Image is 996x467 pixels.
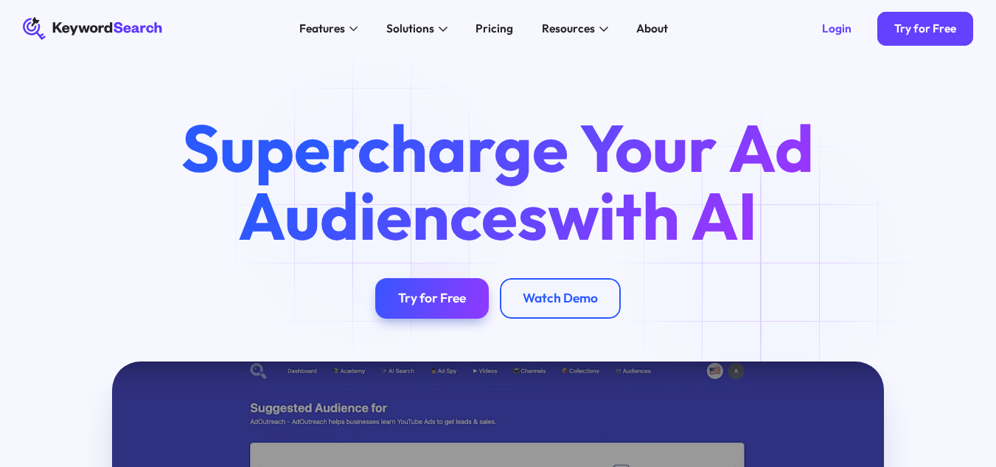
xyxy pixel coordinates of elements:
[804,12,868,46] a: Login
[476,20,513,37] div: Pricing
[398,291,466,307] div: Try for Free
[548,174,757,257] span: with AI
[467,17,522,40] a: Pricing
[628,17,677,40] a: About
[299,20,345,37] div: Features
[523,291,598,307] div: Watch Demo
[375,278,489,318] a: Try for Free
[386,20,434,37] div: Solutions
[155,114,840,250] h1: Supercharge Your Ad Audiences
[894,21,956,35] div: Try for Free
[542,20,595,37] div: Resources
[877,12,974,46] a: Try for Free
[636,20,668,37] div: About
[822,21,852,35] div: Login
